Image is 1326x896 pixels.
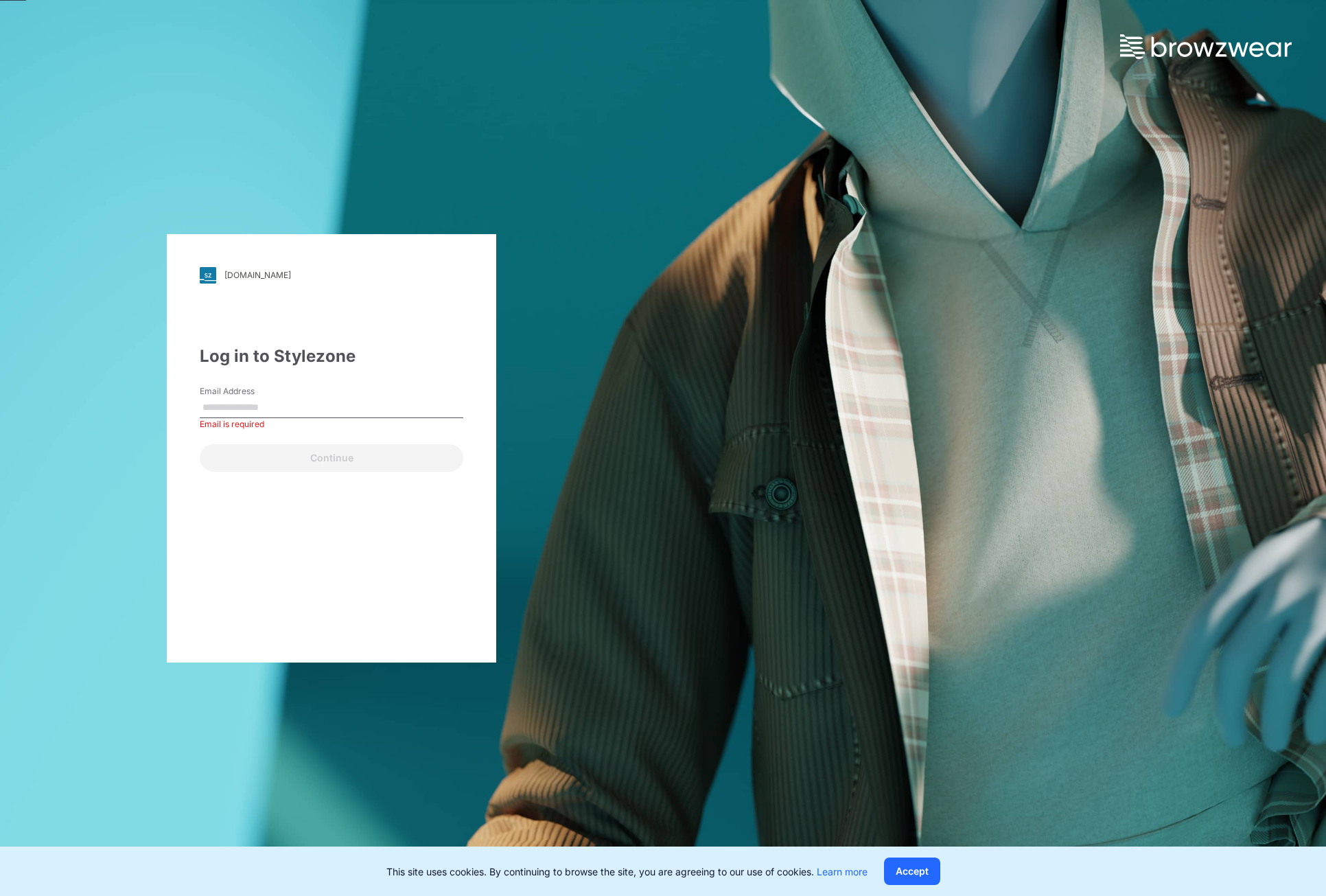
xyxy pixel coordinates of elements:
[386,864,868,879] p: This site uses cookies. By continuing to browse the site, you are agreeing to our use of cookies.
[200,385,296,398] label: Email Address
[200,344,463,369] div: Log in to Stylezone
[200,267,463,284] a: [DOMAIN_NAME]
[200,267,216,284] img: svg+xml;base64,PHN2ZyB3aWR0aD0iMjgiIGhlaWdodD0iMjgiIHZpZXdCb3g9IjAgMCAyOCAyOCIgZmlsbD0ibm9uZSIgeG...
[224,270,291,280] div: [DOMAIN_NAME]
[817,866,868,877] a: Learn more
[200,418,463,430] div: Email is required
[884,858,940,885] button: Accept
[1120,34,1292,59] img: browzwear-logo.73288ffb.svg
